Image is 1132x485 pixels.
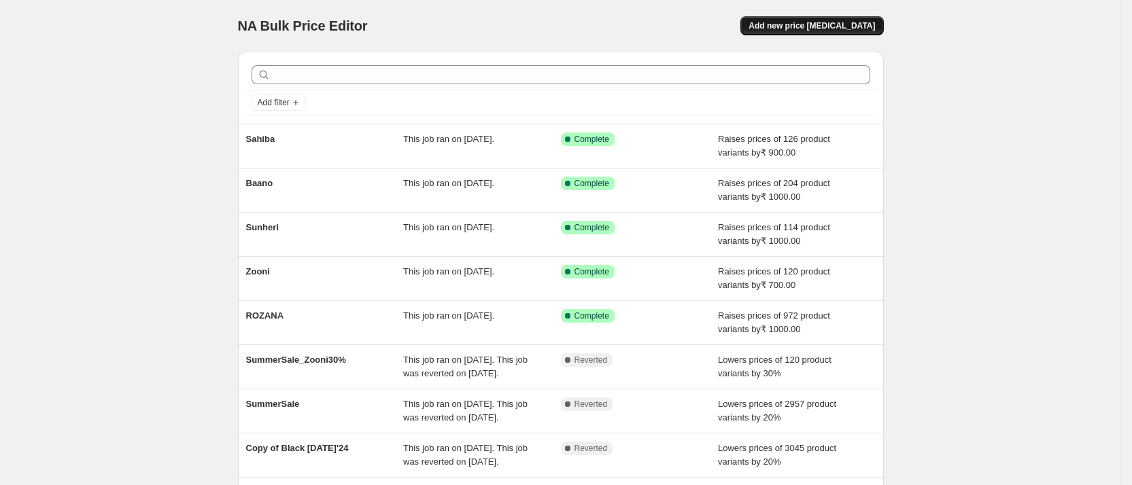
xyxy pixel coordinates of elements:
[761,280,795,290] span: ₹ 700.00
[749,20,875,31] span: Add new price [MEDICAL_DATA]
[574,178,609,189] span: Complete
[718,310,830,334] span: Raises prices of 972 product variants by
[574,134,609,145] span: Complete
[238,18,368,33] span: NA Bulk Price Editor
[246,134,275,144] span: Sahiba
[574,399,608,410] span: Reverted
[246,443,349,453] span: Copy of Black [DATE]'24
[246,222,279,232] span: Sunheri
[718,178,830,202] span: Raises prices of 204 product variants by
[718,134,830,158] span: Raises prices of 126 product variants by
[246,310,284,321] span: ROZANA
[252,94,306,111] button: Add filter
[403,443,528,467] span: This job ran on [DATE]. This job was reverted on [DATE].
[403,222,494,232] span: This job ran on [DATE].
[740,16,883,35] button: Add new price [MEDICAL_DATA]
[403,178,494,188] span: This job ran on [DATE].
[761,324,801,334] span: ₹ 1000.00
[718,266,830,290] span: Raises prices of 120 product variants by
[718,443,836,467] span: Lowers prices of 3045 product variants by 20%
[718,355,831,378] span: Lowers prices of 120 product variants by 30%
[403,134,494,144] span: This job ran on [DATE].
[574,443,608,454] span: Reverted
[246,266,270,276] span: Zooni
[574,355,608,365] span: Reverted
[761,236,801,246] span: ₹ 1000.00
[403,355,528,378] span: This job ran on [DATE]. This job was reverted on [DATE].
[574,310,609,321] span: Complete
[246,399,300,409] span: SummerSale
[574,222,609,233] span: Complete
[246,178,273,188] span: Baano
[718,222,830,246] span: Raises prices of 114 product variants by
[403,310,494,321] span: This job ran on [DATE].
[246,355,346,365] span: SummerSale_Zooni30%
[403,266,494,276] span: This job ran on [DATE].
[761,147,795,158] span: ₹ 900.00
[718,399,836,423] span: Lowers prices of 2957 product variants by 20%
[403,399,528,423] span: This job ran on [DATE]. This job was reverted on [DATE].
[258,97,290,108] span: Add filter
[761,192,801,202] span: ₹ 1000.00
[574,266,609,277] span: Complete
